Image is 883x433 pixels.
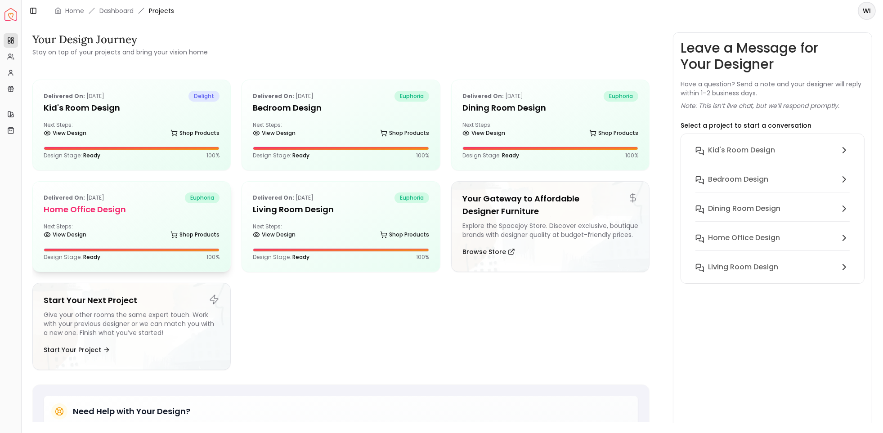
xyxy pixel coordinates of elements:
button: Bedroom Design [688,170,857,200]
a: Dashboard [99,6,134,15]
a: Home [65,6,84,15]
span: euphoria [394,91,429,102]
h5: Living Room Design [253,203,429,216]
h3: Your Design Journey [32,32,208,47]
p: Select a project to start a conversation [681,121,811,130]
a: View Design [44,127,86,139]
b: Delivered on: [462,92,504,100]
button: Home Office Design [688,229,857,258]
span: Ready [83,253,100,261]
h5: Need Help with Your Design? [73,405,190,418]
div: Next Steps: [253,121,429,139]
span: Ready [83,152,100,159]
small: Stay on top of your projects and bring your vision home [32,48,208,57]
span: Projects [149,6,174,15]
p: Note: This isn’t live chat, but we’ll respond promptly. [681,101,839,110]
div: Next Steps: [44,223,220,241]
p: Design Stage: [253,152,309,159]
h5: Your Gateway to Affordable Designer Furniture [462,192,638,218]
span: Ready [292,253,309,261]
p: 100 % [416,152,429,159]
p: [DATE] [44,91,104,102]
a: View Design [253,127,296,139]
h6: Bedroom Design [708,174,768,185]
span: euphoria [604,91,638,102]
h5: Start Your Next Project [44,294,220,307]
img: Spacejoy Logo [4,8,17,21]
p: [DATE] [462,91,523,102]
div: Next Steps: [462,121,638,139]
button: WI [858,2,876,20]
b: Delivered on: [253,92,294,100]
button: Living Room Design [688,258,857,276]
h3: Leave a Message for Your Designer [681,40,865,72]
a: Spacejoy [4,8,17,21]
p: [DATE] [253,192,314,203]
p: 100 % [206,254,220,261]
h5: Dining Room Design [462,102,638,114]
div: Explore the Spacejoy Store. Discover exclusive, boutique brands with designer quality at budget-f... [462,221,638,239]
a: Shop Products [170,228,220,241]
h5: Bedroom Design [253,102,429,114]
b: Delivered on: [44,92,85,100]
b: Delivered on: [253,194,294,201]
h6: Living Room Design [708,262,778,272]
div: Give your other rooms the same expert touch. Work with your previous designer or we can match you... [44,310,220,337]
p: Design Stage: [253,254,309,261]
b: Delivered on: [44,194,85,201]
button: Browse Store [462,243,515,261]
p: 100 % [416,254,429,261]
h6: Kid's Room Design [708,145,775,156]
span: euphoria [394,192,429,203]
span: euphoria [185,192,220,203]
button: Kid's Room Design [688,141,857,170]
span: Ready [292,152,309,159]
a: View Design [462,127,505,139]
a: View Design [44,228,86,241]
h6: Home Office Design [708,232,780,243]
span: Ready [502,152,519,159]
p: 100 % [625,152,638,159]
a: Start Your Next ProjectGive your other rooms the same expert touch. Work with your previous desig... [32,283,231,370]
p: [DATE] [253,91,314,102]
h5: Kid's Room Design [44,102,220,114]
span: WI [859,3,875,19]
a: Shop Products [589,127,638,139]
a: Shop Products [380,228,429,241]
button: Start Your Project [44,341,110,359]
a: Shop Products [170,127,220,139]
a: View Design [253,228,296,241]
h6: Dining Room Design [708,203,780,214]
p: Design Stage: [44,152,100,159]
a: Your Gateway to Affordable Designer FurnitureExplore the Spacejoy Store. Discover exclusive, bout... [451,181,650,272]
p: [DATE] [44,192,104,203]
p: 100 % [206,152,220,159]
p: Design Stage: [462,152,519,159]
h5: Home Office Design [44,203,220,216]
button: Dining Room Design [688,200,857,229]
p: Have a question? Send a note and your designer will reply within 1–2 business days. [681,80,865,98]
p: Design Stage: [44,254,100,261]
div: Next Steps: [253,223,429,241]
span: delight [188,91,220,102]
div: Next Steps: [44,121,220,139]
nav: breadcrumb [54,6,174,15]
a: Shop Products [380,127,429,139]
